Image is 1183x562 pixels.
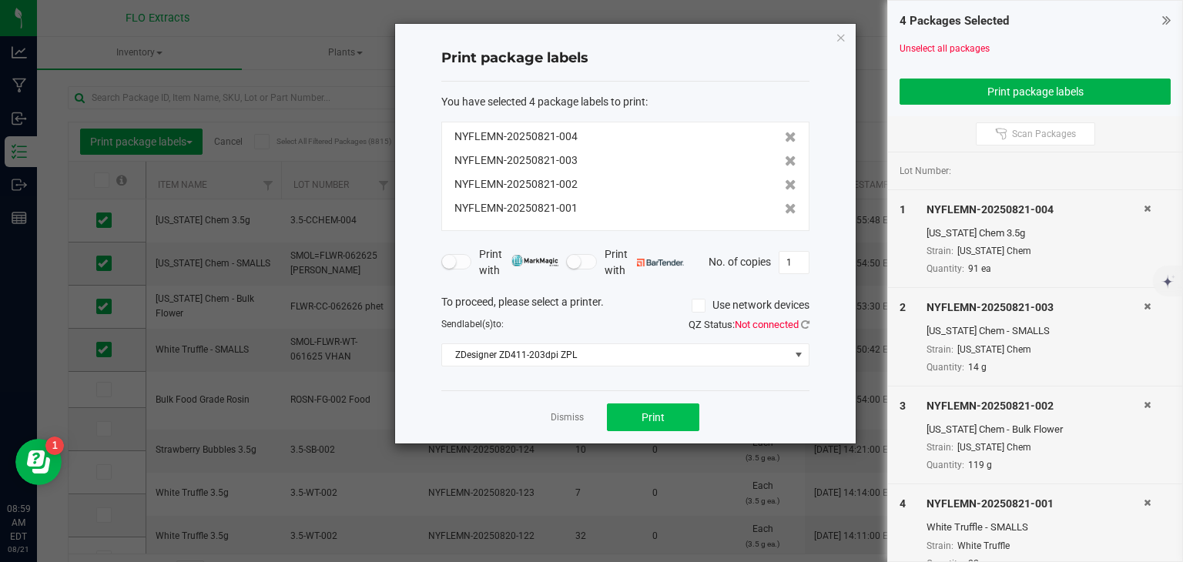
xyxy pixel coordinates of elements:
[441,49,809,69] h4: Print package labels
[900,301,906,313] span: 2
[511,255,558,266] img: mark_magic_cybra.png
[462,319,493,330] span: label(s)
[927,460,964,470] span: Quantity:
[927,442,953,453] span: Strain:
[927,323,1144,339] div: [US_STATE] Chem - SMALLS
[927,263,964,274] span: Quantity:
[551,411,584,424] a: Dismiss
[454,129,578,145] span: NYFLEMN-20250821-004
[927,520,1144,535] div: White Truffle - SMALLS
[927,344,953,355] span: Strain:
[927,398,1144,414] div: NYFLEMN-20250821-002
[927,540,953,551] span: Strain:
[479,246,558,279] span: Print with
[689,319,809,330] span: QZ Status:
[900,79,1171,105] button: Print package labels
[900,497,906,510] span: 4
[692,297,809,313] label: Use network devices
[900,400,906,412] span: 3
[900,43,990,54] a: Unselect all packages
[968,362,987,373] span: 14 g
[957,442,1031,453] span: [US_STATE] Chem
[607,403,699,431] button: Print
[968,263,991,274] span: 91 ea
[927,226,1144,241] div: [US_STATE] Chem 3.5g
[900,164,951,178] span: Lot Number:
[430,294,821,317] div: To proceed, please select a printer.
[927,202,1144,218] div: NYFLEMN-20250821-004
[454,176,578,192] span: NYFLEMN-20250821-002
[442,344,789,366] span: ZDesigner ZD411-203dpi ZPL
[441,94,809,110] div: :
[15,439,62,485] iframe: Resource center
[441,95,645,108] span: You have selected 4 package labels to print
[957,344,1031,355] span: [US_STATE] Chem
[1012,128,1076,140] span: Scan Packages
[454,152,578,169] span: NYFLEMN-20250821-003
[45,437,64,455] iframe: Resource center unread badge
[968,460,992,470] span: 119 g
[957,246,1031,256] span: [US_STATE] Chem
[441,319,504,330] span: Send to:
[642,411,665,423] span: Print
[927,246,953,256] span: Strain:
[735,319,799,330] span: Not connected
[927,362,964,373] span: Quantity:
[605,246,684,279] span: Print with
[927,496,1144,512] div: NYFLEMN-20250821-001
[957,540,1010,551] span: White Truffle
[927,422,1144,437] div: [US_STATE] Chem - Bulk Flower
[927,299,1144,316] div: NYFLEMN-20250821-003
[900,203,906,216] span: 1
[709,255,771,267] span: No. of copies
[637,259,684,266] img: bartender.png
[454,200,578,216] span: NYFLEMN-20250821-001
